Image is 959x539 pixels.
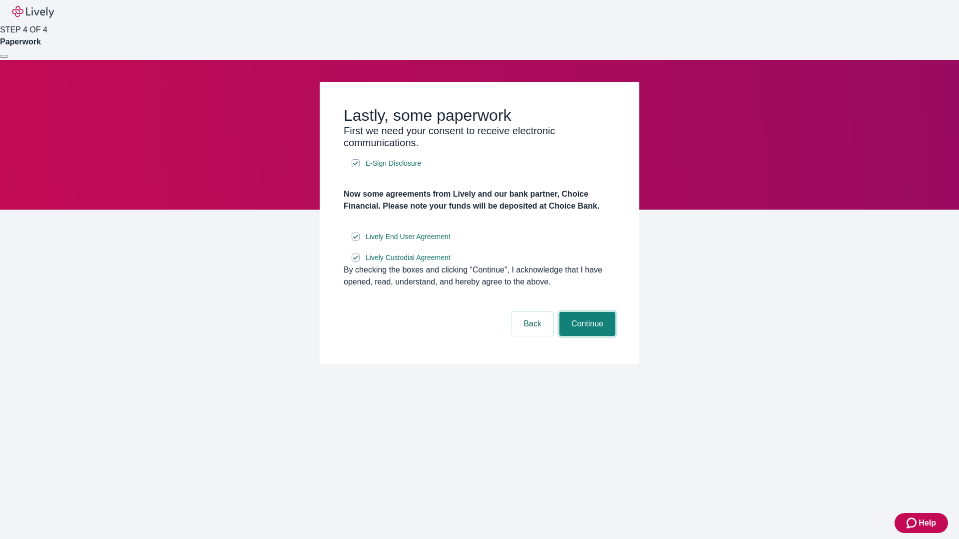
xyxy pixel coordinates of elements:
span: Help [919,517,936,529]
span: Lively Custodial Agreement [366,253,451,263]
button: Continue [559,312,615,336]
h3: First we need your consent to receive electronic communications. [344,125,615,149]
h4: Now some agreements from Lively and our bank partner, Choice Financial. Please note your funds wi... [344,188,615,212]
a: e-sign disclosure document [364,252,453,264]
a: e-sign disclosure document [364,231,453,243]
div: By checking the boxes and clicking “Continue", I acknowledge that I have opened, read, understand... [344,264,615,288]
svg: Zendesk support icon [907,517,919,529]
img: Lively [12,6,54,18]
button: Zendesk support iconHelp [895,513,948,533]
a: e-sign disclosure document [364,157,423,170]
h2: Lastly, some paperwork [344,106,615,125]
button: Back [511,312,553,336]
span: Lively End User Agreement [366,232,451,242]
span: E-Sign Disclosure [366,158,421,169]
